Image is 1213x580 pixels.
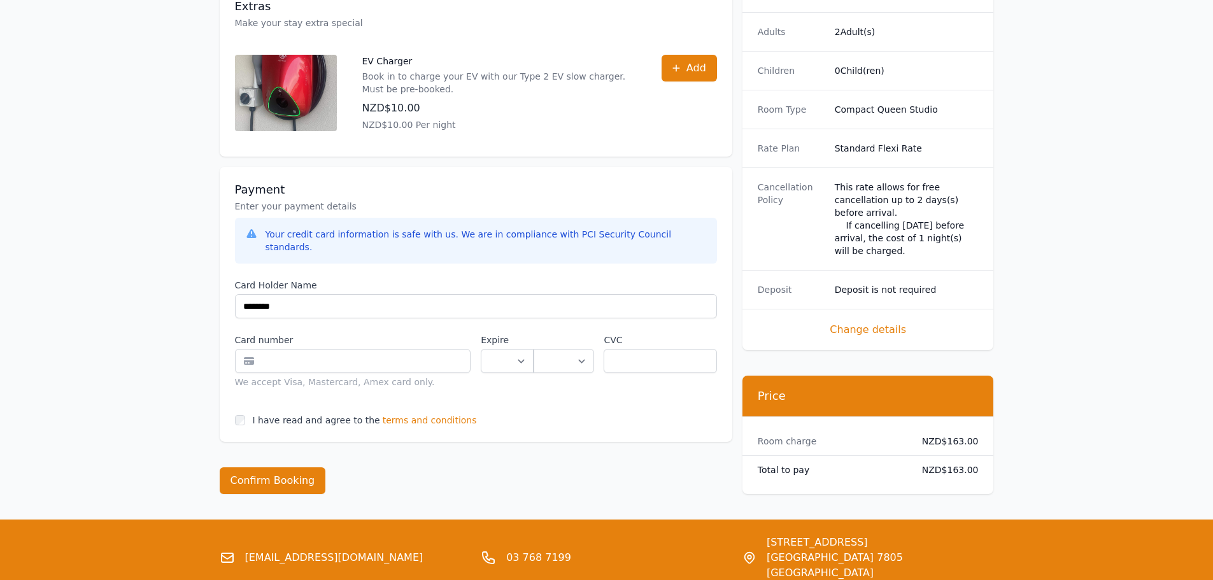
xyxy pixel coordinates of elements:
h3: Price [758,388,979,404]
label: CVC [604,334,716,346]
p: NZD$10.00 [362,101,636,116]
div: This rate allows for free cancellation up to 2 days(s) before arrival. If cancelling [DATE] befor... [835,181,979,257]
p: Book in to charge your EV with our Type 2 EV slow charger. Must be pre-booked. [362,70,636,95]
span: Change details [758,322,979,337]
div: Your credit card information is safe with us. We are in compliance with PCI Security Council stan... [266,228,707,253]
dd: 2 Adult(s) [835,25,979,38]
dd: 0 Child(ren) [835,64,979,77]
p: Enter your payment details [235,200,717,213]
a: 03 768 7199 [506,550,571,565]
p: EV Charger [362,55,636,67]
button: Confirm Booking [220,467,326,494]
dd: NZD$163.00 [912,435,979,448]
p: Make your stay extra special [235,17,717,29]
label: Card Holder Name [235,279,717,292]
dd: NZD$163.00 [912,463,979,476]
h3: Payment [235,182,717,197]
label: Expire [481,334,534,346]
span: [STREET_ADDRESS] [767,535,994,550]
dt: Room Type [758,103,825,116]
dd: Deposit is not required [835,283,979,296]
dt: Room charge [758,435,902,448]
p: NZD$10.00 Per night [362,118,636,131]
a: [EMAIL_ADDRESS][DOMAIN_NAME] [245,550,423,565]
img: EV Charger [235,55,337,131]
label: Card number [235,334,471,346]
span: terms and conditions [383,414,477,427]
dt: Total to pay [758,463,902,476]
button: Add [662,55,717,81]
span: Add [686,60,706,76]
div: We accept Visa, Mastercard, Amex card only. [235,376,471,388]
dt: Rate Plan [758,142,825,155]
dt: Deposit [758,283,825,296]
dt: Cancellation Policy [758,181,825,257]
dd: Standard Flexi Rate [835,142,979,155]
label: . [534,334,593,346]
label: I have read and agree to the [253,415,380,425]
dd: Compact Queen Studio [835,103,979,116]
dt: Children [758,64,825,77]
dt: Adults [758,25,825,38]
